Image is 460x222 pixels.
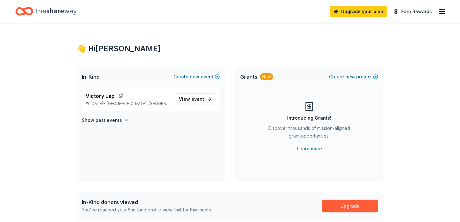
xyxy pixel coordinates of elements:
button: Createnewproject [329,73,378,81]
span: In-Kind [82,73,100,81]
button: Show past events [82,116,129,124]
span: Grants [240,73,257,81]
h4: Show past events [82,116,122,124]
div: In-Kind donors viewed [82,198,212,206]
span: [GEOGRAPHIC_DATA], [GEOGRAPHIC_DATA] [107,101,170,106]
span: View [179,95,204,103]
a: Upgrade your plan [330,6,387,17]
p: [DATE] • [86,101,170,106]
div: Discover thousands of mission-aligned grant opportunities. [266,124,353,142]
span: new [190,73,199,81]
span: new [345,73,355,81]
button: Createnewevent [173,73,220,81]
a: Home [15,4,77,19]
div: New [260,73,273,80]
span: event [191,96,204,102]
a: Upgrade [322,200,378,212]
div: Introducing Grants! [287,114,331,122]
a: Earn Rewards [390,6,436,17]
a: View event [175,93,216,105]
span: Victory Lap [86,92,115,100]
div: You've reached your 5 in-kind profile view limit for this month. [82,206,212,214]
div: 👋 Hi [PERSON_NAME] [77,44,383,54]
a: Learn more [297,145,322,153]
